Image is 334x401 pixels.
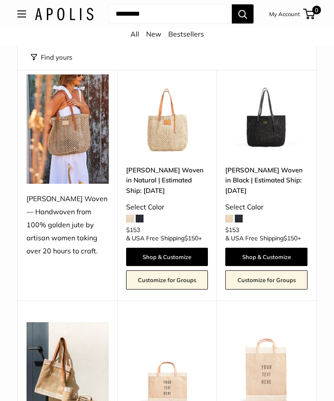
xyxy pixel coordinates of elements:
button: Filter collection [31,51,72,64]
img: Apolis [35,8,94,20]
span: $153 [126,226,140,234]
a: Bestsellers [168,30,204,38]
img: Mercado Woven — Handwoven from 100% golden jute by artisan women taking over 20 hours to craft. [27,74,109,184]
button: Search [232,4,254,24]
span: & USA Free Shipping + [225,235,301,241]
span: $153 [225,226,239,234]
a: 0 [304,9,315,19]
button: Open menu [17,10,26,17]
a: All [130,30,139,38]
div: Select Color [225,201,307,214]
img: Mercado Woven in Natural | Estimated Ship: Oct. 19th [126,74,208,157]
a: Customize for Groups [225,270,307,290]
span: 0 [312,6,321,14]
span: $150 [284,234,297,242]
a: [PERSON_NAME] Woven in Natural | Estimated Ship: [DATE] [126,165,208,195]
a: My Account [269,9,300,19]
a: Shop & Customize [126,248,208,266]
a: [PERSON_NAME] Woven in Black | Estimated Ship: [DATE] [225,165,307,195]
a: Mercado Woven in Natural | Estimated Ship: Oct. 19thMercado Woven in Natural | Estimated Ship: Oc... [126,74,208,157]
a: Customize for Groups [126,270,208,290]
span: $150 [184,234,198,242]
div: Select Color [126,201,208,214]
a: New [146,30,161,38]
img: Mercado Woven in Black | Estimated Ship: Oct. 19th [225,74,307,157]
a: Shop & Customize [225,248,307,266]
div: [PERSON_NAME] Woven — Handwoven from 100% golden jute by artisan women taking over 20 hours to cr... [27,192,109,258]
span: & USA Free Shipping + [126,235,202,241]
input: Search... [109,4,232,24]
a: Mercado Woven in Black | Estimated Ship: Oct. 19thMercado Woven in Black | Estimated Ship: Oct. 19th [225,74,307,157]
